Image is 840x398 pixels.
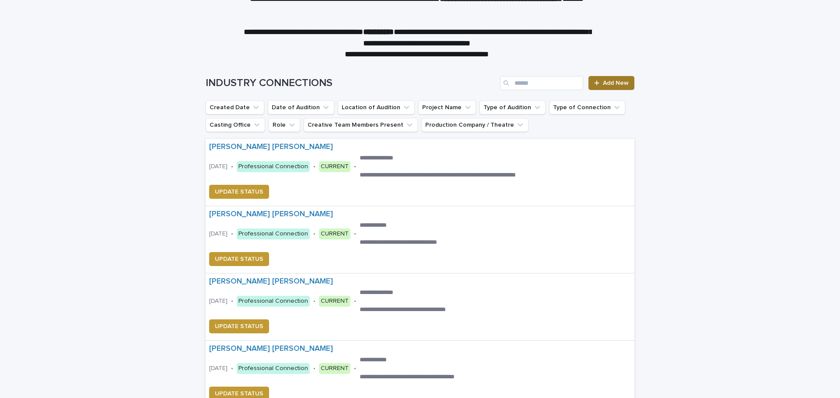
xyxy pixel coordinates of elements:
[603,80,629,86] span: Add New
[206,118,265,132] button: Casting Office
[231,298,233,305] p: •
[304,118,418,132] button: Creative Team Members Present
[354,230,356,238] p: •
[209,163,227,170] p: [DATE]
[319,161,350,172] div: CURRENT
[215,322,263,331] span: UPDATE STATUS
[237,228,310,239] div: Professional Connection
[268,100,334,114] button: Date of Audition
[206,100,264,114] button: Created Date
[588,76,634,90] a: Add New
[209,365,227,372] p: [DATE]
[206,77,497,90] h1: INDUSTRY CONNECTIONS
[237,161,310,172] div: Professional Connection
[319,363,350,374] div: CURRENT
[319,228,350,239] div: CURRENT
[209,319,269,333] button: UPDATE STATUS
[354,163,356,170] p: •
[500,76,583,90] input: Search
[421,118,528,132] button: Production Company / Theatre
[209,344,333,354] a: [PERSON_NAME] [PERSON_NAME]
[237,296,310,307] div: Professional Connection
[313,365,315,372] p: •
[418,100,476,114] button: Project Name
[209,142,333,152] a: [PERSON_NAME] [PERSON_NAME]
[209,185,269,199] button: UPDATE STATUS
[338,100,415,114] button: Location of Audition
[209,252,269,266] button: UPDATE STATUS
[215,255,263,263] span: UPDATE STATUS
[319,296,350,307] div: CURRENT
[354,365,356,372] p: •
[549,100,625,114] button: Type of Connection
[313,230,315,238] p: •
[354,298,356,305] p: •
[231,365,233,372] p: •
[269,118,300,132] button: Role
[215,389,263,398] span: UPDATE STATUS
[215,187,263,196] span: UPDATE STATUS
[237,363,310,374] div: Professional Connection
[209,298,227,305] p: [DATE]
[479,100,546,114] button: Type of Audition
[313,298,315,305] p: •
[313,163,315,170] p: •
[231,230,233,238] p: •
[209,210,333,219] a: [PERSON_NAME] [PERSON_NAME]
[209,230,227,238] p: [DATE]
[209,277,333,287] a: [PERSON_NAME] [PERSON_NAME]
[231,163,233,170] p: •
